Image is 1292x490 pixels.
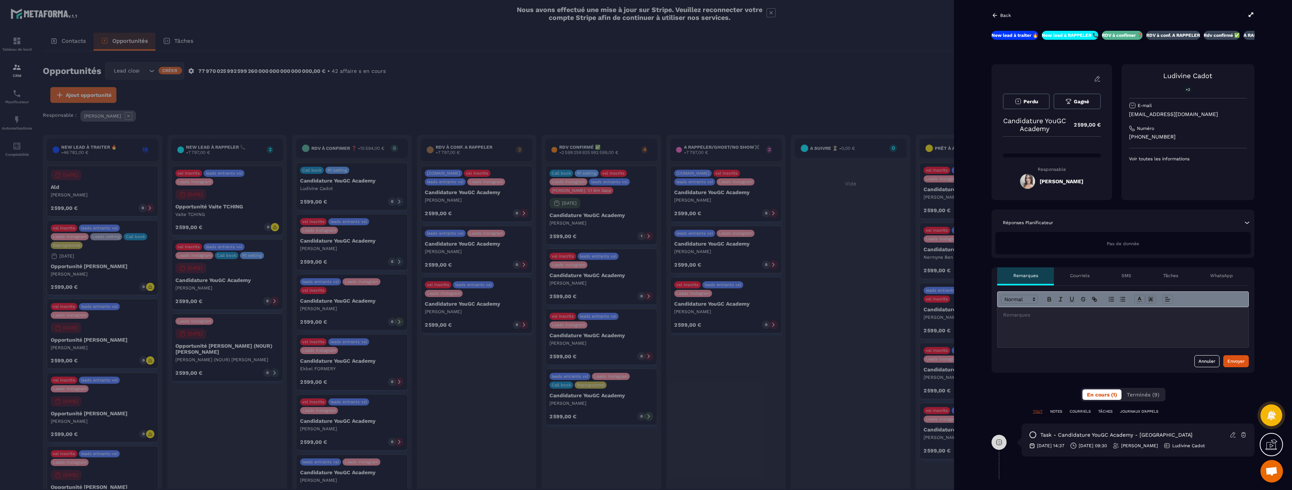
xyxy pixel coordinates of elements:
span: Perdu [1023,99,1038,104]
p: TÂCHES [1098,409,1112,414]
p: [PHONE_NUMBER] [1129,133,1247,140]
div: Envoyer [1227,357,1245,365]
p: Réponses Planificateur [1003,220,1053,226]
p: Courriels [1070,273,1090,279]
p: Voir toutes les informations [1129,156,1247,162]
p: WhatsApp [1210,273,1233,279]
span: Gagné [1074,99,1089,104]
span: Pas de donnée [1107,241,1139,246]
p: 2 599,00 € [1066,118,1101,132]
button: Terminés (9) [1122,389,1164,400]
p: Responsable [1003,167,1101,172]
p: Ludivine Cadot [1172,443,1205,449]
a: Ludivine Cadot [1163,72,1212,80]
p: [DATE] 09:30 [1079,443,1107,449]
button: Envoyer [1223,355,1249,367]
button: Gagné [1054,93,1100,109]
button: Annuler [1194,355,1220,367]
p: SMS [1121,273,1131,279]
p: [EMAIL_ADDRESS][DOMAIN_NAME] [1129,111,1247,118]
a: Ouvrir le chat [1260,460,1283,482]
h5: [PERSON_NAME] [1040,178,1083,184]
button: En cours (1) [1082,389,1121,400]
p: [PERSON_NAME] [1121,443,1158,449]
p: TOUT [1033,409,1043,414]
p: COURRIELS [1070,409,1091,414]
p: E-mail [1138,103,1152,109]
button: Perdu [1003,93,1050,109]
p: NOTES [1050,409,1062,414]
p: +2 [1183,86,1193,93]
p: [DATE] 14:37 [1037,443,1064,449]
p: task - Candidature YouGC Academy - [GEOGRAPHIC_DATA] [1040,431,1192,439]
p: Candidature YouGC Academy [1003,117,1066,133]
p: Remarques [1013,273,1038,279]
span: En cours (1) [1087,392,1117,398]
p: Tâches [1163,273,1178,279]
p: Numéro [1137,125,1154,131]
span: Terminés (9) [1127,392,1159,398]
p: JOURNAUX D'APPELS [1120,409,1158,414]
